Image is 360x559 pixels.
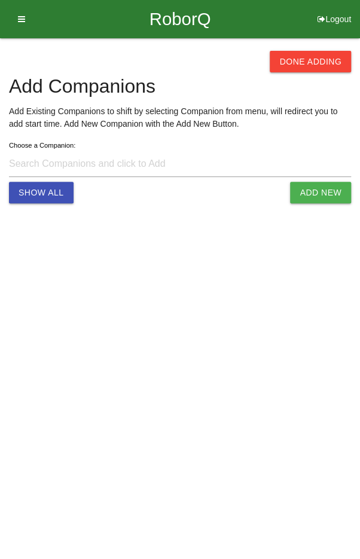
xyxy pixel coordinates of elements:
[9,76,351,97] h4: Add Companions
[290,182,351,203] button: Add New
[9,142,75,149] label: Choose a Companion:
[9,182,74,203] button: Show All
[9,105,351,130] p: Add Existing Companions to shift by selecting Companion from menu, will redirect you to add start...
[9,151,351,177] input: Search Companions and click to Add
[270,51,351,72] button: Done Adding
